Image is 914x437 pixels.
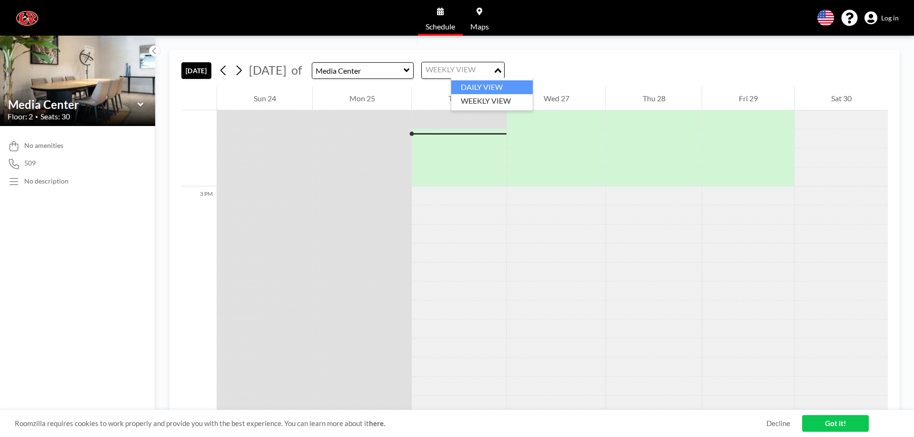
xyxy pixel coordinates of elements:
[606,87,702,110] div: Thu 28
[24,141,63,150] span: No amenities
[291,63,302,78] span: of
[802,415,869,432] a: Got it!
[451,80,533,94] li: DAILY VIEW
[881,14,899,22] span: Log in
[422,62,504,78] div: Search for option
[249,63,287,77] span: [DATE]
[795,87,888,110] div: Sat 30
[15,9,39,28] img: organization-logo
[8,112,33,121] span: Floor: 2
[181,62,211,79] button: [DATE]
[24,177,69,185] div: No description
[451,94,533,108] li: WEEKLY VIEW
[369,419,385,427] a: here.
[217,87,312,110] div: Sun 24
[8,97,138,111] input: Media Center
[470,23,489,30] span: Maps
[507,87,606,110] div: Wed 27
[312,63,404,78] input: Media Center
[426,23,455,30] span: Schedule
[766,419,790,428] a: Decline
[35,114,38,120] span: •
[15,419,766,428] span: Roomzilla requires cookies to work properly and provide you with the best experience. You can lea...
[24,159,36,167] span: 509
[181,186,217,415] div: 3 PM
[313,87,411,110] div: Mon 25
[864,11,899,25] a: Log in
[702,87,794,110] div: Fri 29
[412,87,507,110] div: Tue 26
[423,64,492,77] input: Search for option
[40,112,70,121] span: Seats: 30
